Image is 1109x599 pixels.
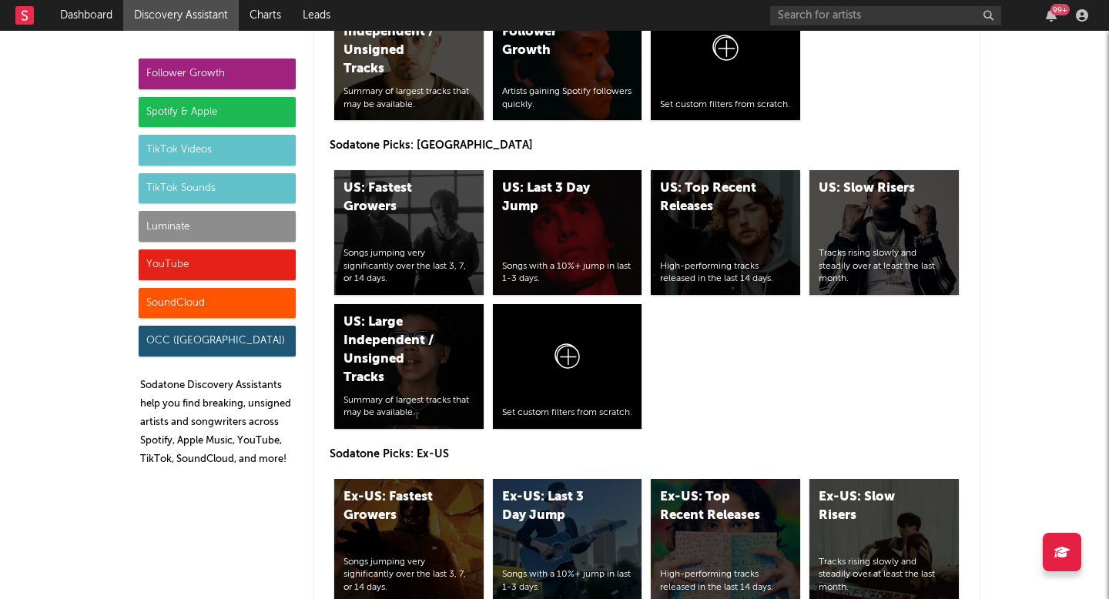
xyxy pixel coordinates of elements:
[502,407,633,420] div: Set custom filters from scratch.
[493,304,642,429] a: Set custom filters from scratch.
[343,179,448,216] div: US: Fastest Growers
[660,260,791,286] div: High-performing tracks released in the last 14 days.
[660,568,791,594] div: High-performing tracks released in the last 14 days.
[343,556,474,594] div: Songs jumping very significantly over the last 3, 7, or 14 days.
[770,6,1001,25] input: Search for artists
[343,247,474,286] div: Songs jumping very significantly over the last 3, 7, or 14 days.
[502,85,633,112] div: Artists gaining Spotify followers quickly.
[502,568,633,594] div: Songs with a 10%+ jump in last 1-3 days.
[502,179,607,216] div: US: Last 3 Day Jump
[809,170,959,295] a: US: Slow RisersTracks rising slowly and steadily over at least the last month.
[139,326,296,356] div: OCC ([GEOGRAPHIC_DATA])
[651,170,800,295] a: US: Top Recent ReleasesHigh-performing tracks released in the last 14 days.
[343,488,448,525] div: Ex-US: Fastest Growers
[1046,9,1057,22] button: 99+
[819,179,923,198] div: US: Slow Risers
[819,247,950,286] div: Tracks rising slowly and steadily over at least the last month.
[139,59,296,89] div: Follower Growth
[334,304,484,429] a: US: Large Independent / Unsigned TracksSummary of largest tracks that may be available.
[660,99,791,112] div: Set custom filters from scratch.
[139,288,296,319] div: SoundCloud
[343,394,474,420] div: Summary of largest tracks that may be available.
[139,249,296,280] div: YouTube
[139,173,296,204] div: TikTok Sounds
[334,170,484,295] a: US: Fastest GrowersSongs jumping very significantly over the last 3, 7, or 14 days.
[140,376,296,469] p: Sodatone Discovery Assistants help you find breaking, unsigned artists and songwriters across Spo...
[660,488,765,525] div: Ex-US: Top Recent Releases
[343,85,474,112] div: Summary of largest tracks that may be available.
[139,135,296,166] div: TikTok Videos
[660,179,765,216] div: US: Top Recent Releases
[330,445,964,463] p: Sodatone Picks: Ex-US
[502,260,633,286] div: Songs with a 10%+ jump in last 1-3 days.
[502,5,607,60] div: Global: Spotify Follower Growth
[819,556,950,594] div: Tracks rising slowly and steadily over at least the last month.
[343,5,448,79] div: Global: Large Independent / Unsigned Tracks
[139,97,296,128] div: Spotify & Apple
[819,488,923,525] div: Ex-US: Slow Risers
[330,136,964,155] p: Sodatone Picks: [GEOGRAPHIC_DATA]
[343,313,448,387] div: US: Large Independent / Unsigned Tracks
[139,211,296,242] div: Luminate
[1050,4,1070,15] div: 99 +
[502,488,607,525] div: Ex-US: Last 3 Day Jump
[493,170,642,295] a: US: Last 3 Day JumpSongs with a 10%+ jump in last 1-3 days.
